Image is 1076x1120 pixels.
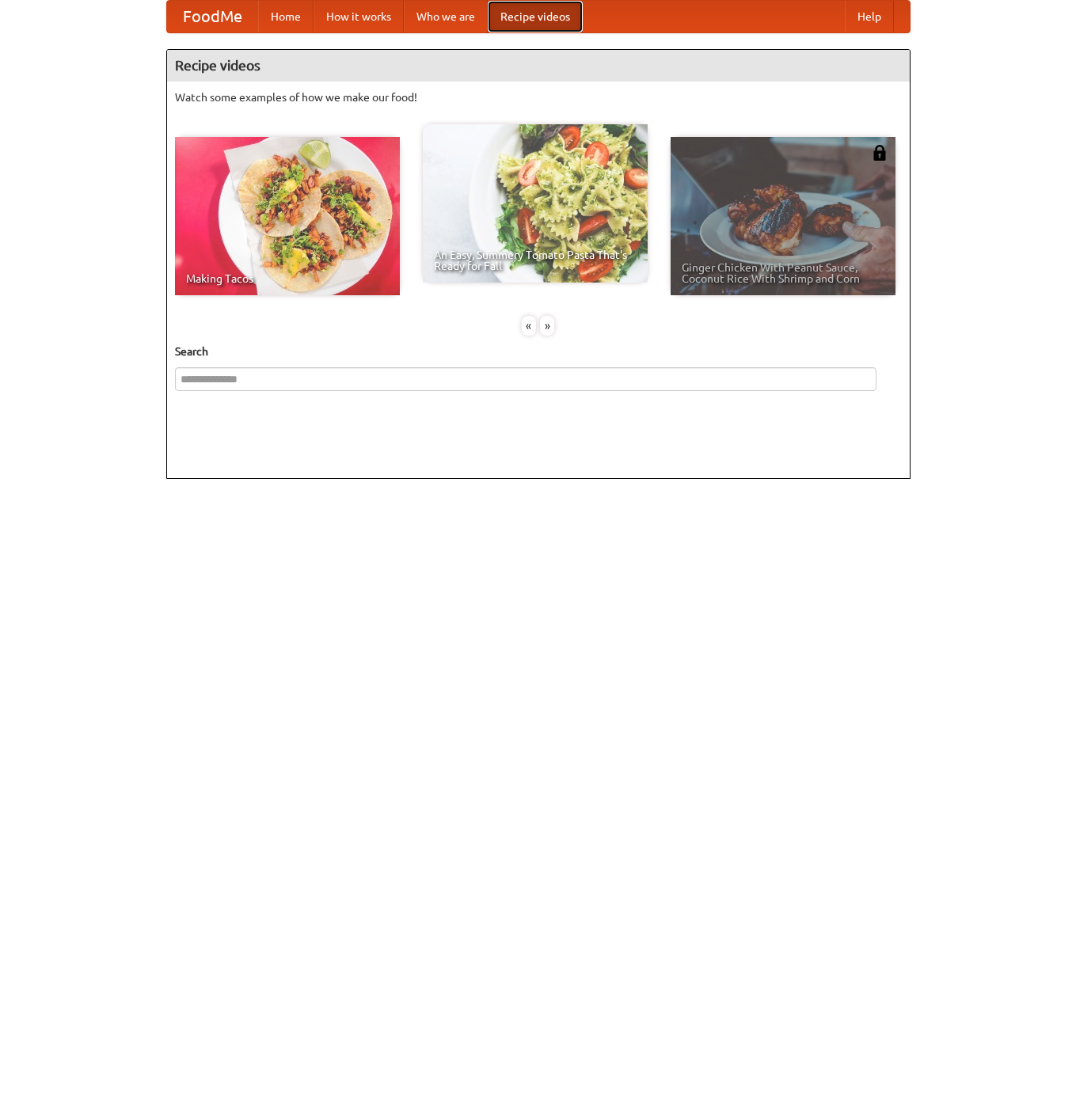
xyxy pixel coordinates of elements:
span: Making Tacos [186,273,389,284]
div: « [522,316,536,336]
div: » [540,316,554,336]
a: Help [845,1,894,32]
a: Recipe videos [488,1,583,32]
a: An Easy, Summery Tomato Pasta That's Ready for Fall [423,124,648,283]
a: FoodMe [167,1,258,32]
h4: Recipe videos [167,50,910,82]
a: Who we are [404,1,488,32]
p: Watch some examples of how we make our food! [175,89,902,105]
a: Making Tacos [175,137,400,295]
a: How it works [314,1,404,32]
span: An Easy, Summery Tomato Pasta That's Ready for Fall [434,249,637,271]
h5: Search [175,344,902,359]
a: Home [258,1,314,32]
img: 483408.png [872,145,888,161]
